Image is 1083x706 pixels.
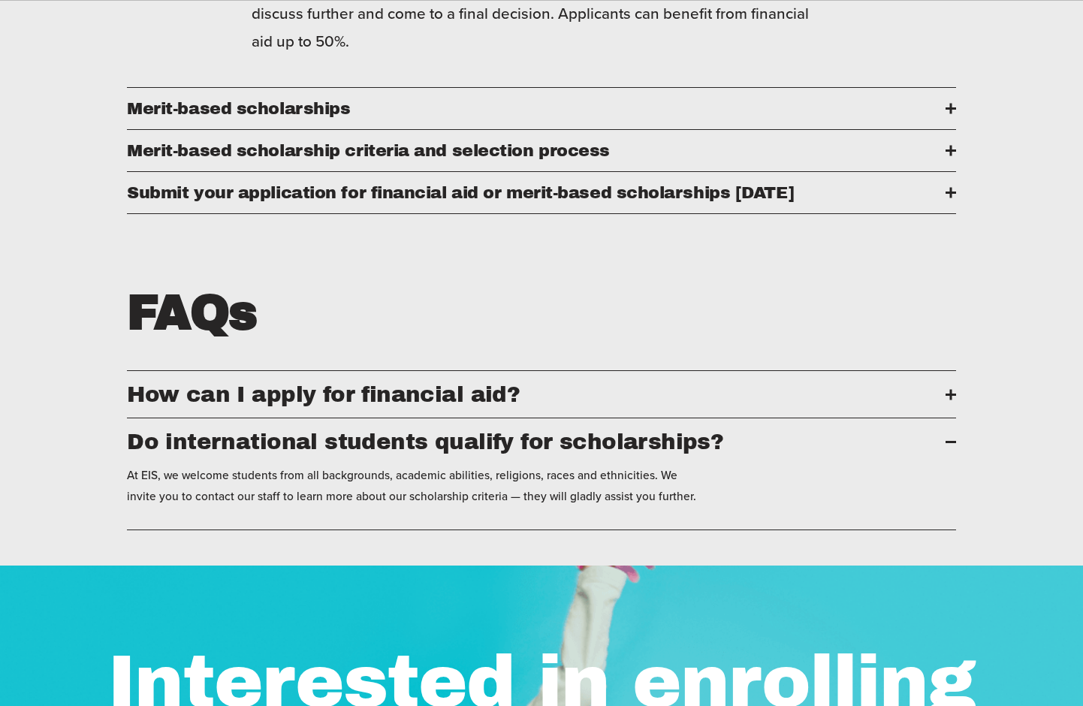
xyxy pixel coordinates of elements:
[127,99,946,118] span: Merit-based scholarships
[127,141,946,160] span: ​​Merit-based scholarship criteria and selection process
[127,430,946,454] span: Do international students qualify for scholarships?
[127,88,956,129] button: Merit-based scholarships
[127,130,956,171] button: ​​Merit-based scholarship criteria and selection process
[127,465,956,529] div: Do international students qualify for scholarships?
[127,172,956,213] button: Submit your application for financial aid or merit-based scholarships [DATE]
[127,371,956,418] button: How can I apply for financial aid?
[127,465,707,507] p: At EIS, we welcome students from all backgrounds, academic abilities, religions, races and ethnic...
[127,287,257,339] strong: FAQs
[127,183,946,202] span: Submit your application for financial aid or merit-based scholarships [DATE]
[127,418,956,465] button: Do international students qualify for scholarships?
[127,382,946,406] span: How can I apply for financial aid?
